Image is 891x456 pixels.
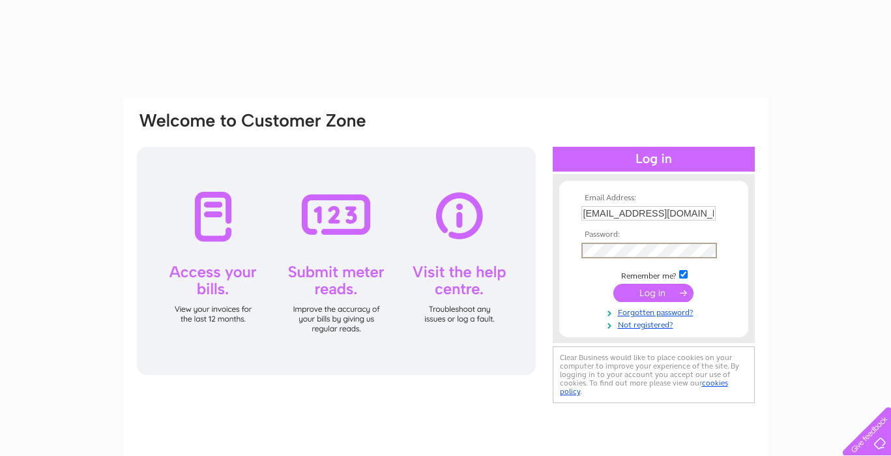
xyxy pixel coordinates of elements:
a: Forgotten password? [581,305,729,318]
a: Not registered? [581,318,729,330]
th: Email Address: [578,194,729,203]
a: cookies policy [560,378,728,396]
td: Remember me? [578,268,729,281]
th: Password: [578,230,729,239]
div: Clear Business would like to place cookies on your computer to improve your experience of the sit... [553,346,755,403]
input: Submit [613,284,694,302]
